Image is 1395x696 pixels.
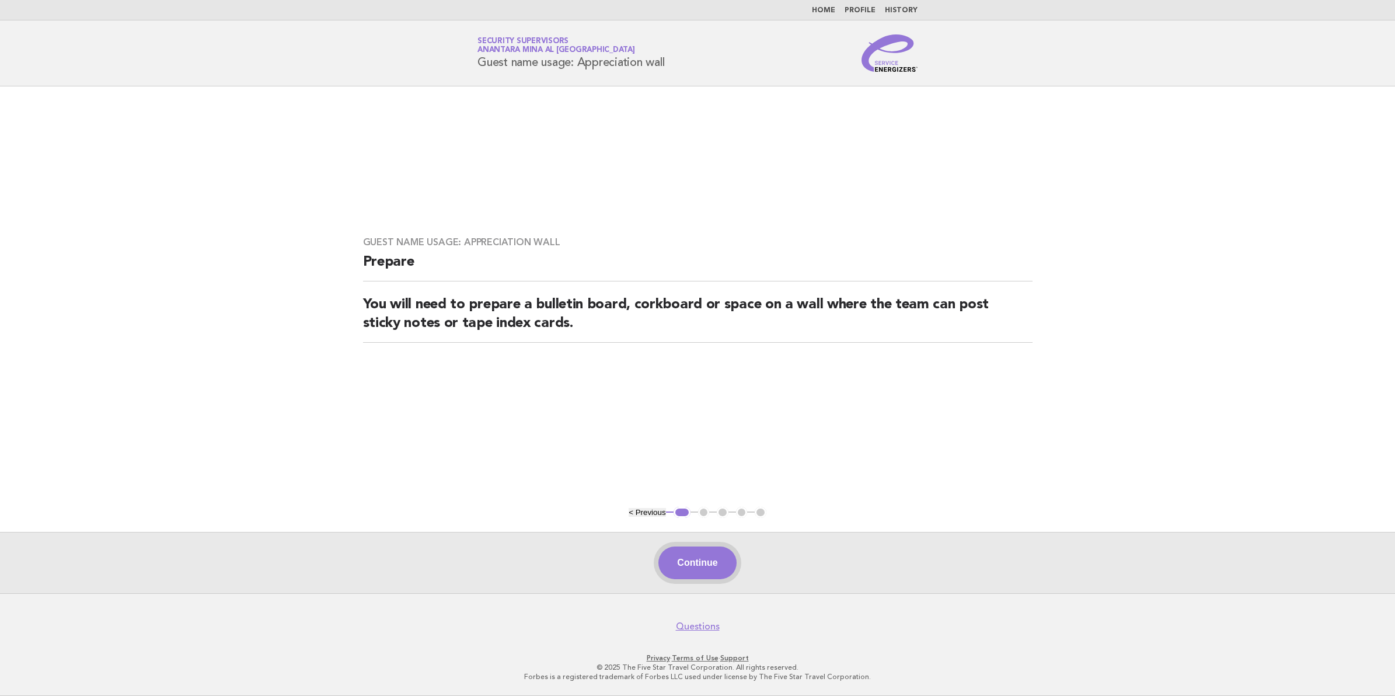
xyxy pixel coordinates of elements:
[812,7,835,14] a: Home
[477,37,635,54] a: Security SupervisorsAnantara Mina al [GEOGRAPHIC_DATA]
[720,654,749,662] a: Support
[340,653,1055,663] p: · ·
[658,547,736,579] button: Continue
[672,654,719,662] a: Terms of Use
[477,47,635,54] span: Anantara Mina al [GEOGRAPHIC_DATA]
[647,654,670,662] a: Privacy
[340,663,1055,672] p: © 2025 The Five Star Travel Corporation. All rights reserved.
[674,507,690,518] button: 1
[862,34,918,72] img: Service Energizers
[845,7,876,14] a: Profile
[676,621,720,632] a: Questions
[363,236,1033,248] h3: Guest name usage: Appreciation wall
[363,295,1033,343] h2: You will need to prepare a bulletin board, corkboard or space on a wall where the team can post s...
[477,38,664,68] h1: Guest name usage: Appreciation wall
[340,672,1055,681] p: Forbes is a registered trademark of Forbes LLC used under license by The Five Star Travel Corpora...
[363,253,1033,281] h2: Prepare
[885,7,918,14] a: History
[629,508,665,517] button: < Previous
